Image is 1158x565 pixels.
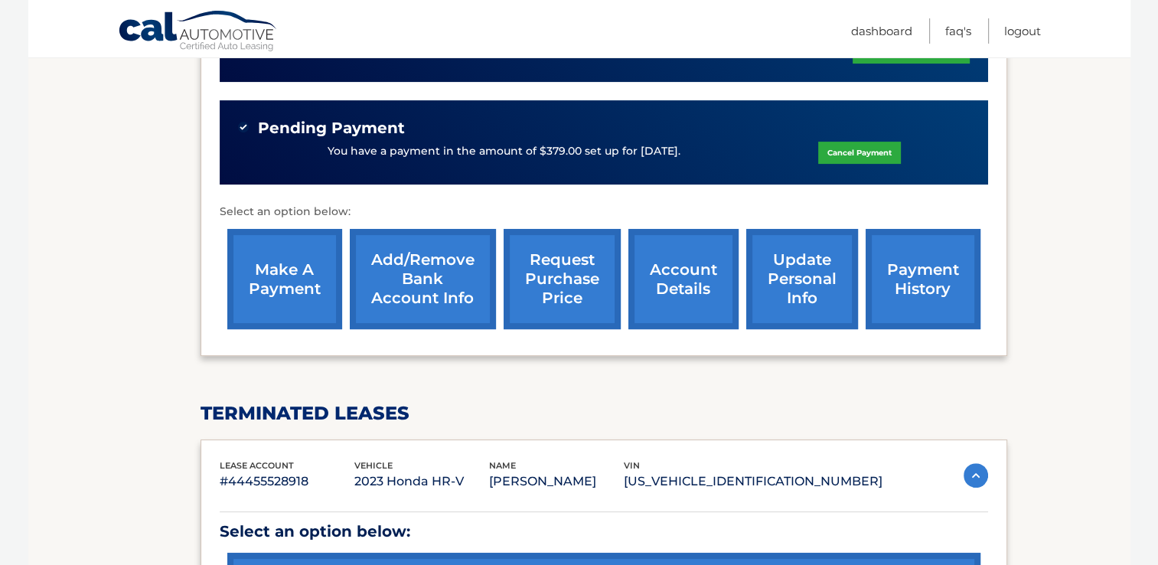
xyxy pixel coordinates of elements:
a: Cal Automotive [118,10,279,54]
span: vin [624,460,640,471]
span: Pending Payment [258,119,405,138]
span: lease account [220,460,294,471]
h2: terminated leases [201,402,1007,425]
p: 2023 Honda HR-V [354,471,489,492]
p: [PERSON_NAME] [489,471,624,492]
span: vehicle [354,460,393,471]
span: name [489,460,516,471]
p: Select an option below: [220,518,988,545]
a: FAQ's [945,18,971,44]
img: accordion-active.svg [964,463,988,488]
a: payment history [866,229,980,329]
a: account details [628,229,739,329]
img: check-green.svg [238,122,249,132]
a: Cancel Payment [818,142,901,164]
a: Add/Remove bank account info [350,229,496,329]
p: Select an option below: [220,203,988,221]
a: make a payment [227,229,342,329]
p: You have a payment in the amount of $379.00 set up for [DATE]. [328,143,680,160]
a: Dashboard [851,18,912,44]
p: [US_VEHICLE_IDENTIFICATION_NUMBER] [624,471,882,492]
a: Logout [1004,18,1041,44]
a: request purchase price [504,229,621,329]
p: #44455528918 [220,471,354,492]
a: update personal info [746,229,858,329]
